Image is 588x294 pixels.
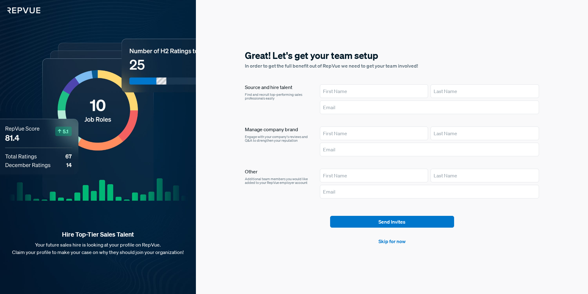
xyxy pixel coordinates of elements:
[431,127,539,140] input: Last Name
[431,84,539,98] input: Last Name
[10,230,186,238] strong: Hire Top-Tier Sales Talent
[245,49,539,62] h5: Great! Let's get your team setup
[245,177,310,185] p: Additional team members you would like added to your RepVue employer account
[320,127,428,140] input: First Name
[378,238,406,245] a: Skip for now
[320,169,428,182] input: First Name
[10,241,186,256] p: Your future sales hire is looking at your profile on RepVue. Claim your profile to make your case...
[245,169,310,175] h6: Other
[245,93,310,100] p: Find and recruit top-performing sales professionals easily
[320,100,539,114] input: Email
[320,185,539,198] input: Email
[245,84,310,90] h6: Source and hire talent
[320,143,539,156] input: Email
[431,169,539,182] input: Last Name
[245,135,310,142] p: Engage with your company's reviews and Q&A to strengthen your reputation
[245,62,539,69] p: In order to get the full benefit out of RepVue we need to get your team involved!
[330,216,454,228] button: Send Invites
[320,84,428,98] input: First Name
[245,127,310,132] h6: Manage company brand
